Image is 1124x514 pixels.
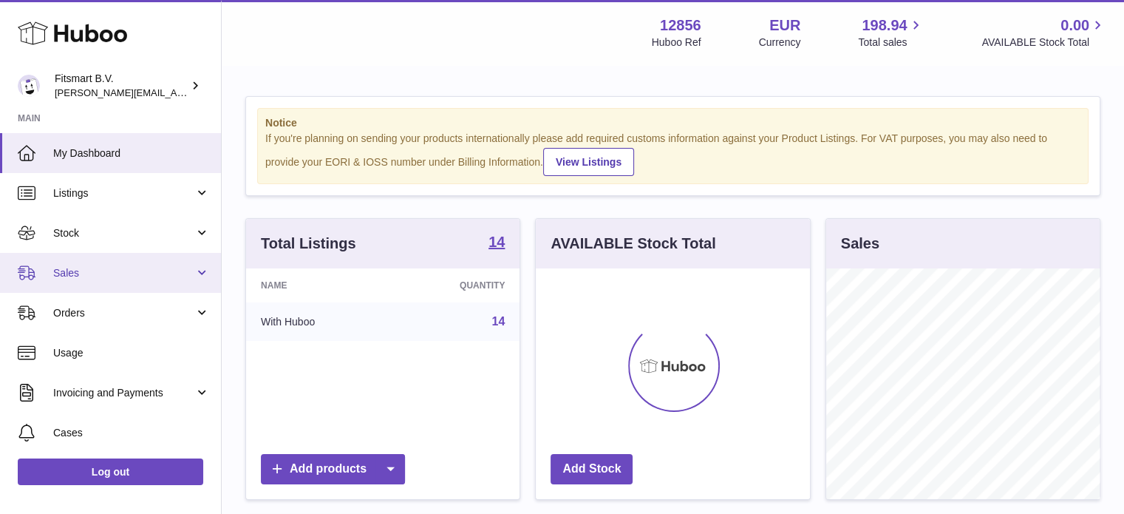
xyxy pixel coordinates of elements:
th: Quantity [390,268,520,302]
strong: Notice [265,116,1080,130]
div: If you're planning on sending your products internationally please add required customs informati... [265,132,1080,176]
strong: 12856 [660,16,701,35]
a: View Listings [543,148,634,176]
span: Usage [53,346,210,360]
span: Listings [53,186,194,200]
a: Log out [18,459,203,485]
span: Cases [53,426,210,440]
td: With Huboo [246,302,390,341]
span: Sales [53,266,194,280]
div: Fitsmart B.V. [55,72,188,100]
span: Stock [53,226,194,240]
h3: Sales [841,234,879,254]
span: 0.00 [1060,16,1089,35]
span: 198.94 [862,16,907,35]
div: Currency [759,35,801,50]
strong: 14 [488,234,505,249]
a: 198.94 Total sales [858,16,924,50]
h3: AVAILABLE Stock Total [551,234,715,254]
span: Orders [53,306,194,320]
a: 14 [488,234,505,252]
img: jonathan@leaderoo.com [18,75,40,97]
a: 14 [492,315,505,328]
a: Add products [261,454,405,484]
span: Invoicing and Payments [53,386,194,400]
div: Huboo Ref [652,35,701,50]
strong: EUR [769,16,800,35]
a: 0.00 AVAILABLE Stock Total [981,16,1106,50]
span: [PERSON_NAME][EMAIL_ADDRESS][DOMAIN_NAME] [55,87,296,98]
span: Total sales [858,35,924,50]
th: Name [246,268,390,302]
a: Add Stock [551,454,633,484]
span: AVAILABLE Stock Total [981,35,1106,50]
h3: Total Listings [261,234,356,254]
span: My Dashboard [53,146,210,160]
